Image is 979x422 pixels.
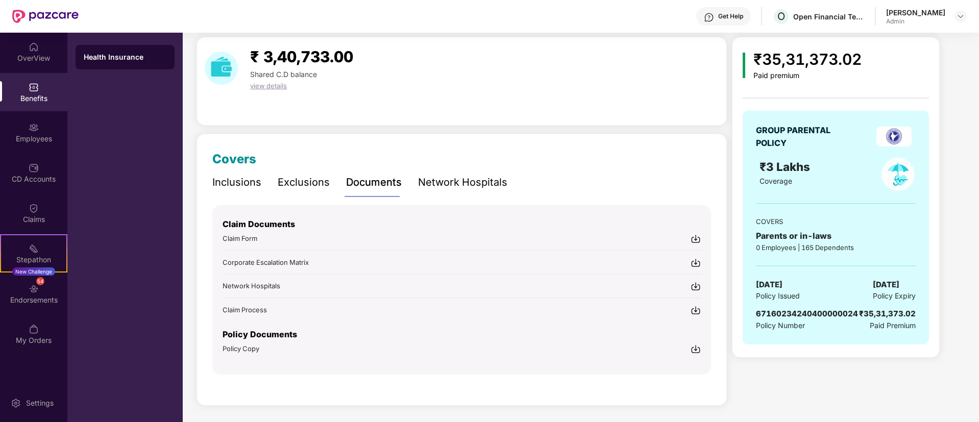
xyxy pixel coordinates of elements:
span: ₹3 Lakhs [760,160,813,173]
span: Corporate Escalation Matrix [223,258,309,266]
div: [PERSON_NAME] [886,8,945,17]
div: 54 [36,277,44,285]
span: 67160234240400000024 [756,309,858,318]
img: svg+xml;base64,PHN2ZyBpZD0iRG93bmxvYWQtMjR4MjQiIHhtbG5zPSJodHRwOi8vd3d3LnczLm9yZy8yMDAwL3N2ZyIgd2... [691,258,701,268]
div: ₹35,31,373.02 [859,308,916,320]
div: Exclusions [278,175,330,190]
div: Open Financial Technologies Private Limited [793,12,865,21]
img: svg+xml;base64,PHN2ZyBpZD0iSG9tZSIgeG1sbnM9Imh0dHA6Ly93d3cudzMub3JnLzIwMDAvc3ZnIiB3aWR0aD0iMjAiIG... [29,42,39,52]
div: Network Hospitals [418,175,507,190]
img: svg+xml;base64,PHN2ZyBpZD0iQ0RfQWNjb3VudHMiIGRhdGEtbmFtZT0iQ0QgQWNjb3VudHMiIHhtbG5zPSJodHRwOi8vd3... [29,163,39,173]
div: Get Help [718,12,743,20]
img: svg+xml;base64,PHN2ZyB4bWxucz0iaHR0cDovL3d3dy53My5vcmcvMjAwMC9zdmciIHdpZHRoPSIyMSIgaGVpZ2h0PSIyMC... [29,243,39,254]
div: GROUP PARENTAL POLICY [756,124,845,150]
div: 0 Employees | 165 Dependents [756,242,916,253]
div: COVERS [756,216,916,227]
div: Inclusions [212,175,261,190]
div: Stepathon [1,255,66,265]
p: Policy Documents [223,328,701,341]
img: svg+xml;base64,PHN2ZyBpZD0iSGVscC0zMngzMiIgeG1sbnM9Imh0dHA6Ly93d3cudzMub3JnLzIwMDAvc3ZnIiB3aWR0aD... [704,12,714,22]
img: svg+xml;base64,PHN2ZyBpZD0iRG93bmxvYWQtMjR4MjQiIHhtbG5zPSJodHRwOi8vd3d3LnczLm9yZy8yMDAwL3N2ZyIgd2... [691,344,701,354]
img: New Pazcare Logo [12,10,79,23]
span: O [777,10,785,22]
div: Admin [886,17,945,26]
p: Claim Documents [223,218,701,231]
span: ₹ 3,40,733.00 [250,47,353,66]
span: [DATE] [873,279,899,291]
img: svg+xml;base64,PHN2ZyBpZD0iRW5kb3JzZW1lbnRzIiB4bWxucz0iaHR0cDovL3d3dy53My5vcmcvMjAwMC9zdmciIHdpZH... [29,284,39,294]
div: Documents [346,175,402,190]
img: svg+xml;base64,PHN2ZyBpZD0iU2V0dGluZy0yMHgyMCIgeG1sbnM9Imh0dHA6Ly93d3cudzMub3JnLzIwMDAvc3ZnIiB3aW... [11,398,21,408]
div: Parents or in-laws [756,230,916,242]
div: New Challenge [12,267,55,276]
img: svg+xml;base64,PHN2ZyBpZD0iRHJvcGRvd24tMzJ4MzIiIHhtbG5zPSJodHRwOi8vd3d3LnczLm9yZy8yMDAwL3N2ZyIgd2... [957,12,965,20]
img: svg+xml;base64,PHN2ZyBpZD0iRG93bmxvYWQtMjR4MjQiIHhtbG5zPSJodHRwOi8vd3d3LnczLm9yZy8yMDAwL3N2ZyIgd2... [691,305,701,315]
span: Shared C.D balance [250,70,317,79]
span: Claim Form [223,234,257,242]
span: view details [250,82,287,90]
span: Policy Expiry [873,290,916,302]
span: Claim Process [223,306,267,314]
span: Covers [212,152,256,166]
img: svg+xml;base64,PHN2ZyBpZD0iRW1wbG95ZWVzIiB4bWxucz0iaHR0cDovL3d3dy53My5vcmcvMjAwMC9zdmciIHdpZHRoPS... [29,122,39,133]
img: svg+xml;base64,PHN2ZyBpZD0iQmVuZWZpdHMiIHhtbG5zPSJodHRwOi8vd3d3LnczLm9yZy8yMDAwL3N2ZyIgd2lkdGg9Ij... [29,82,39,92]
div: Settings [23,398,57,408]
div: Health Insurance [84,52,166,62]
span: Policy Issued [756,290,800,302]
span: Network Hospitals [223,282,280,290]
img: policyIcon [882,158,915,191]
div: ₹35,31,373.02 [753,47,862,71]
img: svg+xml;base64,PHN2ZyBpZD0iRG93bmxvYWQtMjR4MjQiIHhtbG5zPSJodHRwOi8vd3d3LnczLm9yZy8yMDAwL3N2ZyIgd2... [691,281,701,291]
img: insurerLogo [876,127,912,146]
span: Paid Premium [870,320,916,331]
span: Policy Number [756,321,805,330]
img: svg+xml;base64,PHN2ZyBpZD0iTXlfT3JkZXJzIiBkYXRhLW5hbWU9Ik15IE9yZGVycyIgeG1sbnM9Imh0dHA6Ly93d3cudz... [29,324,39,334]
img: icon [743,53,745,78]
img: svg+xml;base64,PHN2ZyBpZD0iRG93bmxvYWQtMjR4MjQiIHhtbG5zPSJodHRwOi8vd3d3LnczLm9yZy8yMDAwL3N2ZyIgd2... [691,234,701,244]
span: Coverage [760,177,792,185]
img: download [205,52,238,85]
span: [DATE] [756,279,782,291]
img: svg+xml;base64,PHN2ZyBpZD0iQ2xhaW0iIHhtbG5zPSJodHRwOi8vd3d3LnczLm9yZy8yMDAwL3N2ZyIgd2lkdGg9IjIwIi... [29,203,39,213]
span: Policy Copy [223,344,259,353]
div: Paid premium [753,71,862,80]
